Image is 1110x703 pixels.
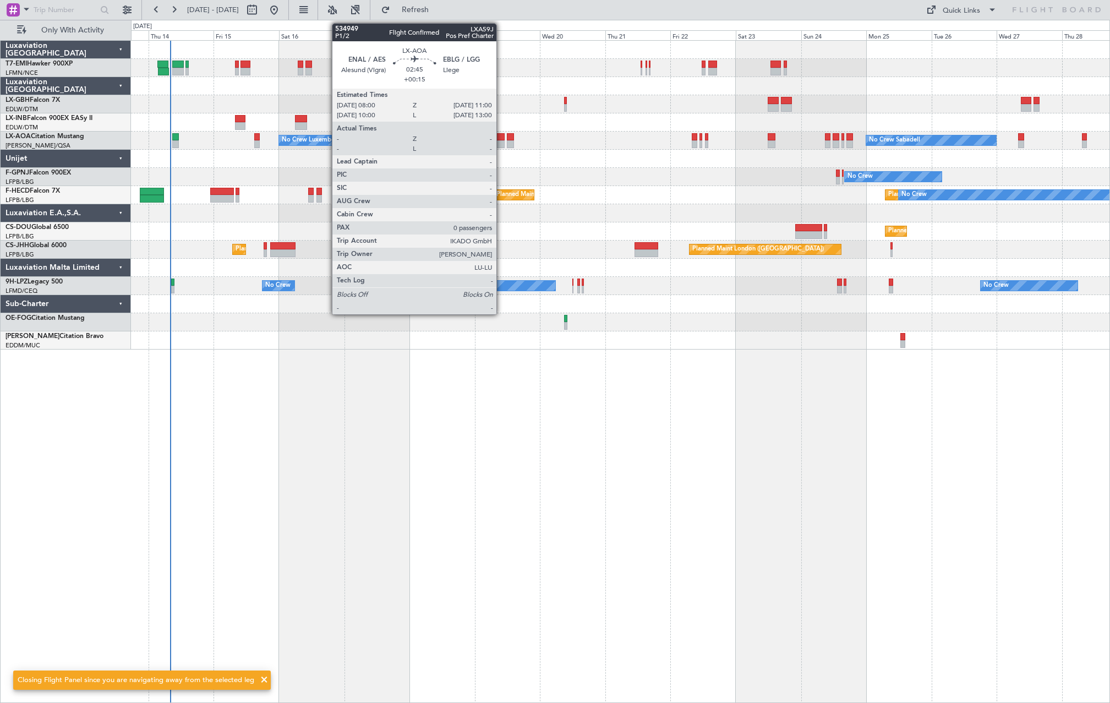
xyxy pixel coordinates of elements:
a: [PERSON_NAME]/QSA [6,141,70,150]
div: Fri 22 [670,30,736,40]
span: F-GPNJ [6,170,29,176]
div: Planned Maint [GEOGRAPHIC_DATA] ([GEOGRAPHIC_DATA]) [888,223,1062,239]
a: LX-INBFalcon 900EX EASy II [6,115,92,122]
span: LX-GBH [6,97,30,103]
div: Planned Maint London ([GEOGRAPHIC_DATA]) [692,241,824,258]
div: No Crew Sabadell [869,132,920,149]
span: LX-AOA [6,133,31,140]
div: Planned Maint [GEOGRAPHIC_DATA] ([GEOGRAPHIC_DATA]) [437,223,610,239]
span: Only With Activity [29,26,116,34]
a: LFPB/LBG [6,250,34,259]
div: Planned Maint [GEOGRAPHIC_DATA] ([GEOGRAPHIC_DATA]) [496,187,670,203]
a: LFMN/NCE [6,69,38,77]
div: Thu 21 [605,30,671,40]
a: F-GPNJFalcon 900EX [6,170,71,176]
a: F-HECDFalcon 7X [6,188,60,194]
div: Wed 27 [997,30,1062,40]
div: Mon 18 [409,30,475,40]
a: LX-AOACitation Mustang [6,133,84,140]
a: CS-DOUGlobal 6500 [6,224,69,231]
button: Only With Activity [12,21,119,39]
span: T7-EMI [6,61,27,67]
a: LFPB/LBG [6,178,34,186]
div: Tue 26 [932,30,997,40]
div: No Crew [461,277,486,294]
div: [DATE] [133,22,152,31]
button: Quick Links [921,1,1002,19]
div: Planned Maint [GEOGRAPHIC_DATA] ([GEOGRAPHIC_DATA]) [236,241,409,258]
span: CS-JHH [6,242,29,249]
div: Sun 17 [345,30,410,40]
a: LX-GBHFalcon 7X [6,97,60,103]
a: EDLW/DTM [6,123,38,132]
div: No Crew [901,187,927,203]
input: Trip Number [34,2,97,18]
div: No Crew Luxembourg (Findel) [282,132,367,149]
span: [DATE] - [DATE] [187,5,239,15]
a: [PERSON_NAME]Citation Bravo [6,333,103,340]
div: No Crew [391,168,416,185]
a: LFPB/LBG [6,196,34,204]
div: Mon 25 [866,30,932,40]
div: Fri 15 [214,30,279,40]
span: [PERSON_NAME] [6,333,59,340]
div: Thu 14 [149,30,214,40]
a: T7-EMIHawker 900XP [6,61,73,67]
div: Sat 23 [736,30,801,40]
a: OE-FOGCitation Mustang [6,315,85,321]
div: Tue 19 [475,30,540,40]
div: No Crew [983,277,1009,294]
span: CS-DOU [6,224,31,231]
a: 9H-LPZLegacy 500 [6,279,63,285]
a: EDDM/MUC [6,341,40,350]
a: LFMD/CEQ [6,287,37,295]
span: LX-INB [6,115,27,122]
div: Sat 16 [279,30,345,40]
span: OE-FOG [6,315,31,321]
div: Quick Links [943,6,980,17]
a: EDLW/DTM [6,105,38,113]
div: Closing Flight Panel since you are navigating away from the selected leg [18,675,254,686]
span: Refresh [392,6,439,14]
div: Sun 24 [801,30,867,40]
span: 9H-LPZ [6,279,28,285]
button: Refresh [376,1,442,19]
div: No Crew [265,277,291,294]
div: Planned Maint [GEOGRAPHIC_DATA] ([GEOGRAPHIC_DATA]) [888,187,1062,203]
div: No Crew [847,168,873,185]
div: Wed 20 [540,30,605,40]
span: F-HECD [6,188,30,194]
a: LFPB/LBG [6,232,34,241]
a: CS-JHHGlobal 6000 [6,242,67,249]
